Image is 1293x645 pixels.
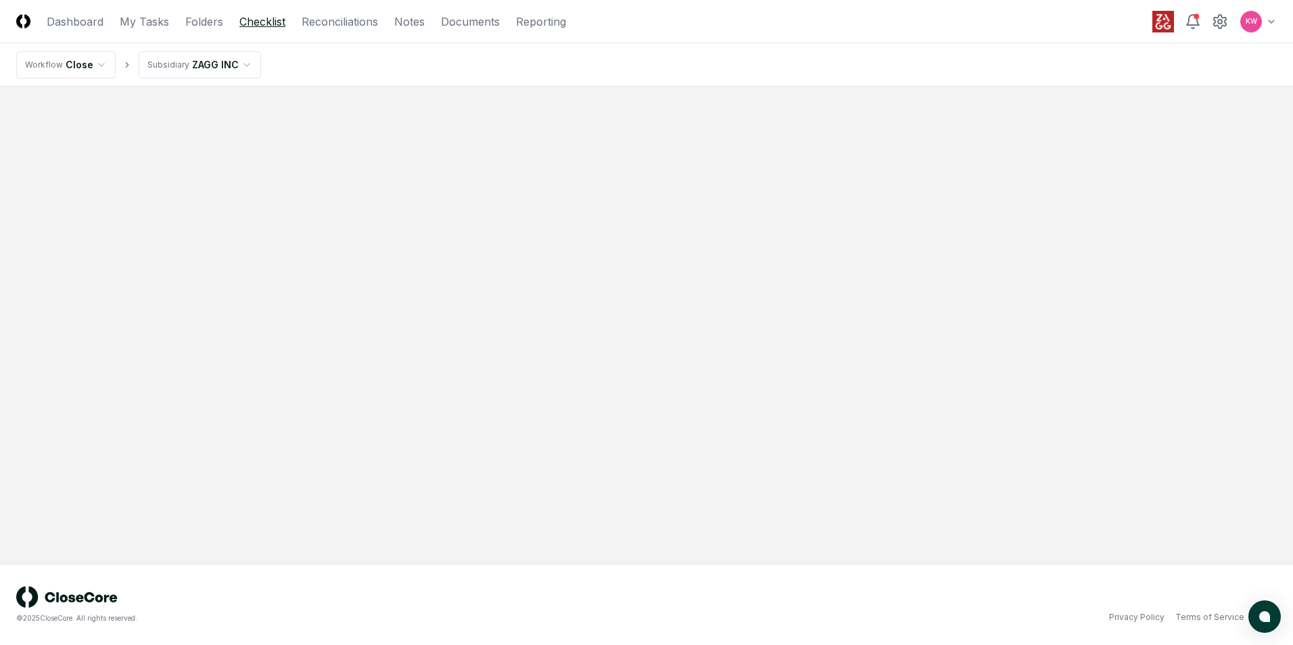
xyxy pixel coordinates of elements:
a: Dashboard [47,14,103,30]
img: ZAGG logo [1152,11,1174,32]
a: Privacy Policy [1109,611,1165,623]
a: Documents [441,14,500,30]
a: Checklist [239,14,285,30]
a: Reporting [516,14,566,30]
span: KW [1246,16,1257,26]
img: logo [16,586,118,608]
div: Subsidiary [147,59,189,71]
div: © 2025 CloseCore. All rights reserved. [16,613,646,623]
a: Notes [394,14,425,30]
div: Workflow [25,59,63,71]
a: Terms of Service [1175,611,1244,623]
a: My Tasks [120,14,169,30]
a: Reconciliations [302,14,378,30]
nav: breadcrumb [16,51,261,78]
img: Logo [16,14,30,28]
button: KW [1239,9,1263,34]
a: Folders [185,14,223,30]
button: atlas-launcher [1248,600,1281,633]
